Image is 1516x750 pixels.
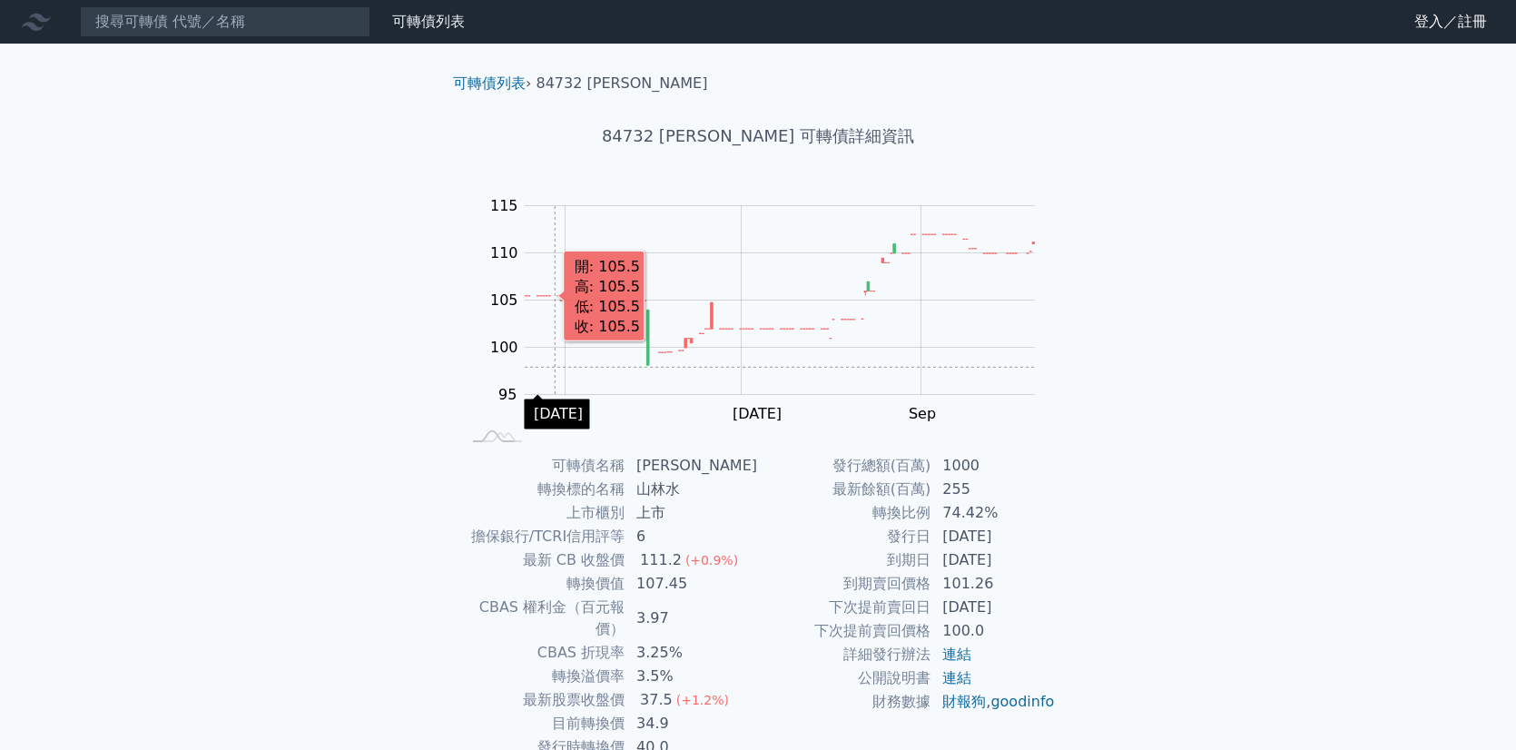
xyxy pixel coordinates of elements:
[490,339,518,356] tspan: 100
[80,6,370,37] input: 搜尋可轉債 代號／名稱
[550,405,580,422] tspan: May
[498,386,517,403] tspan: 95
[460,525,625,548] td: 擔保銀行/TCRI信用評等
[460,712,625,735] td: 目前轉換價
[758,454,931,478] td: 發行總額(百萬)
[685,553,738,567] span: (+0.9%)
[625,454,758,478] td: [PERSON_NAME]
[758,525,931,548] td: 發行日
[460,641,625,665] td: CBAS 折現率
[676,693,729,707] span: (+1.2%)
[758,666,931,690] td: 公開說明書
[625,478,758,501] td: 山林水
[460,688,625,712] td: 最新股票收盤價
[909,405,936,422] tspan: Sep
[733,405,782,422] tspan: [DATE]
[990,693,1054,710] a: goodinfo
[758,478,931,501] td: 最新餘額(百萬)
[931,525,1056,548] td: [DATE]
[460,572,625,596] td: 轉換價值
[460,454,625,478] td: 可轉債名稱
[758,548,931,572] td: 到期日
[758,690,931,714] td: 財務數據
[942,669,971,686] a: 連結
[636,689,676,711] div: 37.5
[758,572,931,596] td: 到期賣回價格
[460,501,625,525] td: 上市櫃別
[1400,7,1501,36] a: 登入／註冊
[453,73,531,94] li: ›
[438,123,1078,149] h1: 84732 [PERSON_NAME] 可轉債詳細資訊
[460,596,625,641] td: CBAS 權利金（百元報價）
[758,643,931,666] td: 詳細發行辦法
[625,641,758,665] td: 3.25%
[931,572,1056,596] td: 101.26
[490,291,518,309] tspan: 105
[460,665,625,688] td: 轉換溢價率
[942,646,971,663] a: 連結
[931,454,1056,478] td: 1000
[931,690,1056,714] td: ,
[931,478,1056,501] td: 255
[460,548,625,572] td: 最新 CB 收盤價
[481,197,1062,422] g: Chart
[537,73,708,94] li: 84732 [PERSON_NAME]
[490,244,518,262] tspan: 110
[758,596,931,619] td: 下次提前賣回日
[460,478,625,501] td: 轉換標的名稱
[931,596,1056,619] td: [DATE]
[490,197,518,214] tspan: 115
[758,619,931,643] td: 下次提前賣回價格
[625,525,758,548] td: 6
[931,501,1056,525] td: 74.42%
[625,596,758,641] td: 3.97
[625,712,758,735] td: 34.9
[758,501,931,525] td: 轉換比例
[931,548,1056,572] td: [DATE]
[453,74,526,92] a: 可轉債列表
[625,572,758,596] td: 107.45
[931,619,1056,643] td: 100.0
[942,693,986,710] a: 財報狗
[625,501,758,525] td: 上市
[636,549,685,571] div: 111.2
[625,665,758,688] td: 3.5%
[392,13,465,30] a: 可轉債列表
